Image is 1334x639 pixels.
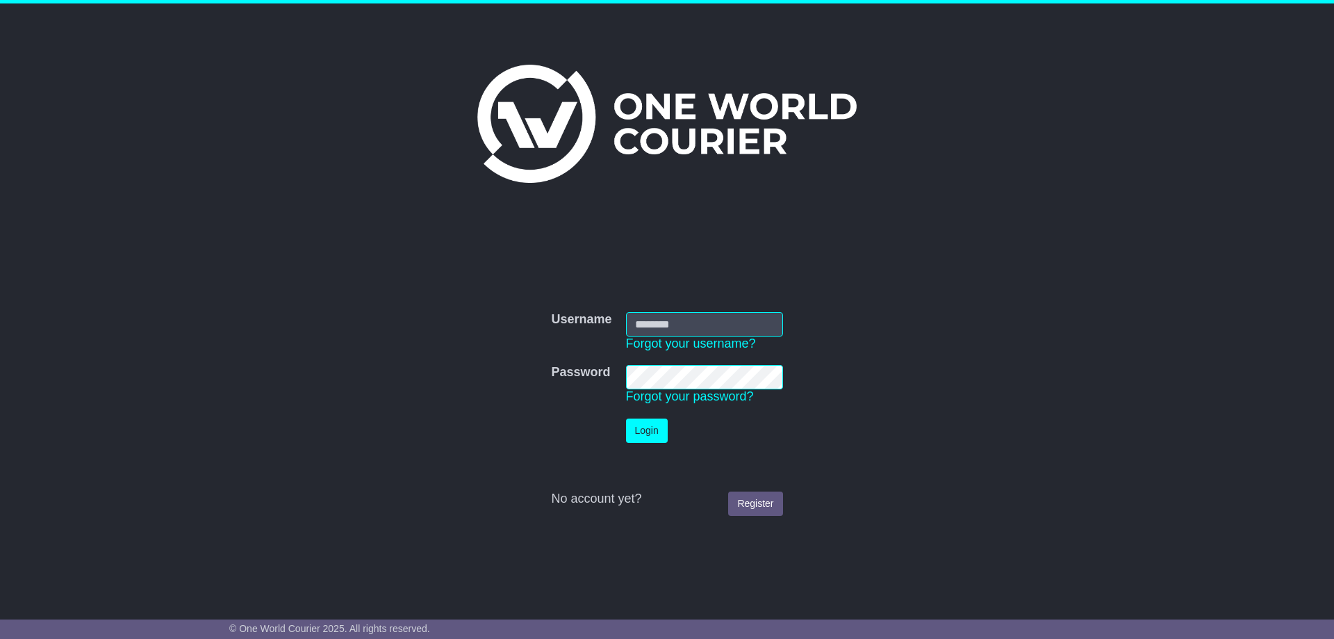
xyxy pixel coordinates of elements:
label: Password [551,365,610,380]
label: Username [551,312,611,327]
a: Register [728,492,782,516]
a: Forgot your password? [626,389,754,403]
a: Forgot your username? [626,337,756,350]
img: One World [477,65,857,183]
button: Login [626,419,668,443]
div: No account yet? [551,492,782,507]
span: © One World Courier 2025. All rights reserved. [229,623,430,634]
